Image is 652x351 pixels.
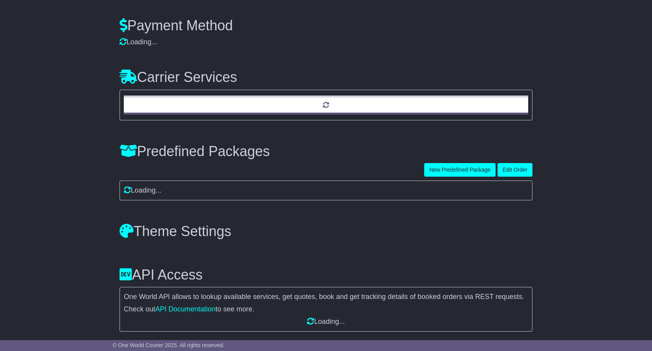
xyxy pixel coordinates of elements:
[113,342,225,348] span: © One World Courier 2025. All rights reserved.
[498,163,532,177] button: Edit Order
[120,224,532,239] h3: Theme Settings
[120,267,532,283] h3: API Access
[120,70,532,85] h3: Carrier Services
[124,293,528,301] p: One World API allows to lookup available services, get quotes, book and get tracking details of b...
[120,38,532,47] div: Loading...
[124,318,528,326] div: Loading...
[120,144,270,159] h3: Predefined Packages
[424,163,496,177] button: New Predefined Package
[155,305,215,313] a: API Documentation
[124,186,528,195] div: Loading...
[120,18,532,33] h3: Payment Method
[124,305,528,314] p: Check out to see more.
